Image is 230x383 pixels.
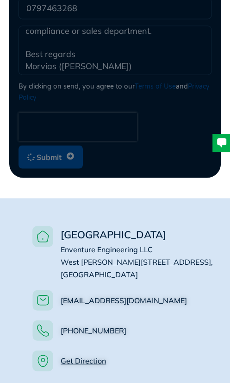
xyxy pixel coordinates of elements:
[135,83,176,90] a: Terms of Use
[61,244,213,279] span: Enventure Engineering LLC West [PERSON_NAME][STREET_ADDRESS], [GEOGRAPHIC_DATA]
[61,295,187,305] a: [EMAIL_ADDRESS][DOMAIN_NAME]
[19,113,137,140] iframe: reCAPTCHA
[61,228,166,241] span: [GEOGRAPHIC_DATA]
[19,81,211,103] div: By clicking on send, you agree to our and
[19,145,83,168] button: Submit
[19,83,210,102] a: Privacy Policy
[61,326,126,335] a: [PHONE_NUMBER]
[61,356,106,365] a: Get Direction
[37,148,62,166] span: Submit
